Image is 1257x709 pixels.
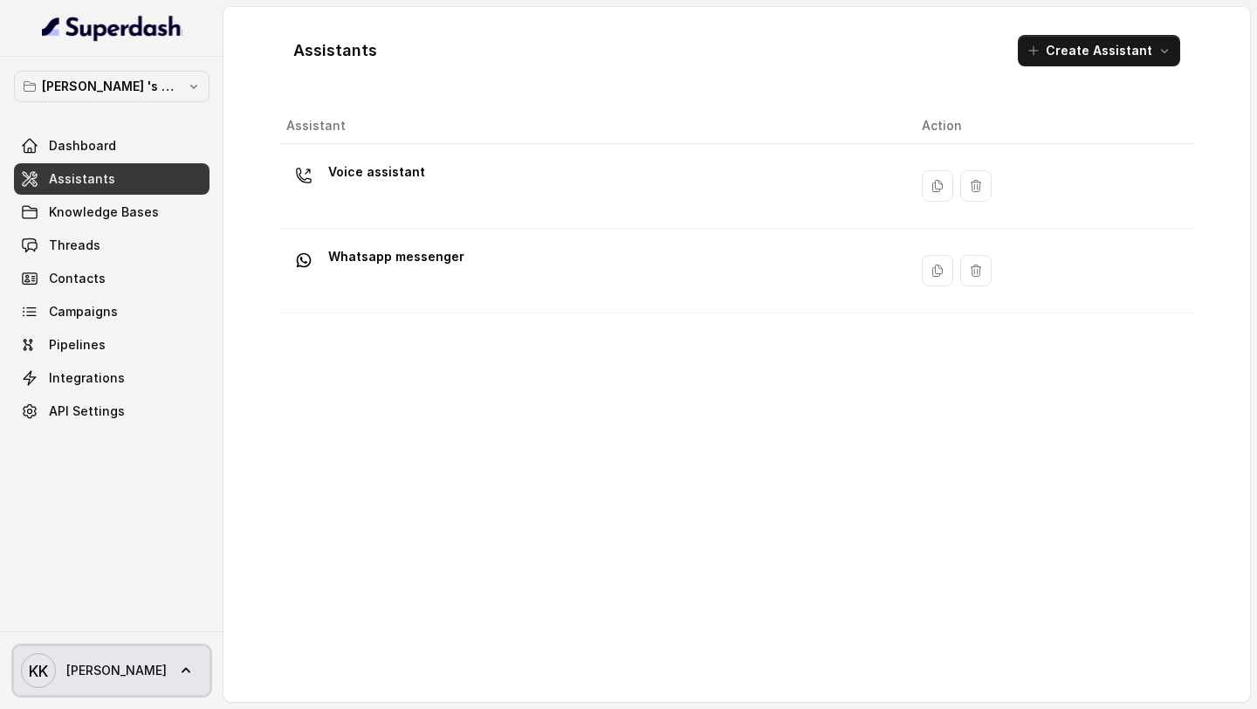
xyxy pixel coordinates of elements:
[14,71,209,102] button: [PERSON_NAME] 's Workspace
[14,362,209,394] a: Integrations
[29,662,48,680] text: KK
[279,108,908,144] th: Assistant
[49,237,100,254] span: Threads
[14,196,209,228] a: Knowledge Bases
[293,37,377,65] h1: Assistants
[14,163,209,195] a: Assistants
[49,369,125,387] span: Integrations
[328,158,425,186] p: Voice assistant
[49,303,118,320] span: Campaigns
[66,662,167,679] span: [PERSON_NAME]
[42,14,182,42] img: light.svg
[14,130,209,162] a: Dashboard
[49,170,115,188] span: Assistants
[49,137,116,155] span: Dashboard
[49,336,106,354] span: Pipelines
[908,108,1194,144] th: Action
[49,270,106,287] span: Contacts
[14,329,209,361] a: Pipelines
[14,263,209,294] a: Contacts
[42,76,182,97] p: [PERSON_NAME] 's Workspace
[49,203,159,221] span: Knowledge Bases
[1018,35,1180,66] button: Create Assistant
[14,296,209,327] a: Campaigns
[14,646,209,695] a: [PERSON_NAME]
[49,403,125,420] span: API Settings
[14,396,209,427] a: API Settings
[328,243,464,271] p: Whatsapp messenger
[14,230,209,261] a: Threads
